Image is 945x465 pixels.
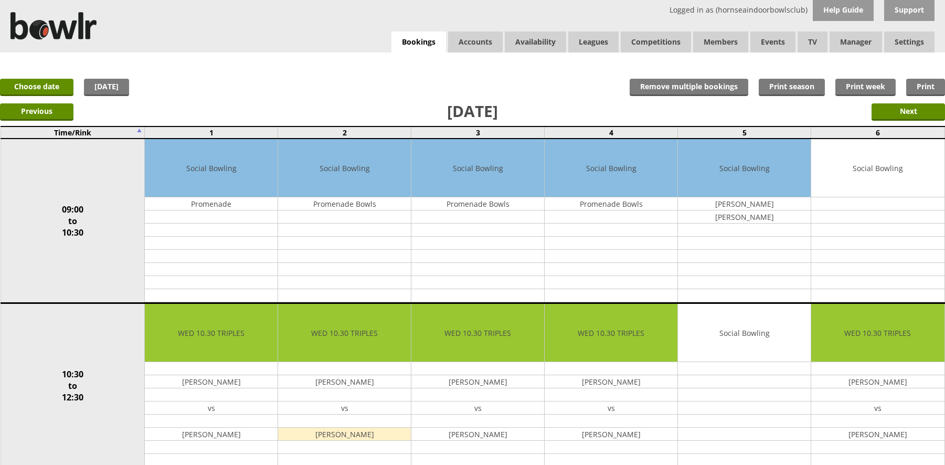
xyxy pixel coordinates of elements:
[411,428,544,441] td: [PERSON_NAME]
[830,31,882,52] span: Manager
[798,31,827,52] span: TV
[84,79,129,96] a: [DATE]
[678,139,811,197] td: Social Bowling
[448,31,503,52] span: Accounts
[278,428,411,441] td: [PERSON_NAME]
[145,428,278,441] td: [PERSON_NAME]
[811,375,944,388] td: [PERSON_NAME]
[693,31,748,52] span: Members
[411,375,544,388] td: [PERSON_NAME]
[145,126,278,139] td: 1
[678,197,811,210] td: [PERSON_NAME]
[621,31,691,52] a: Competitions
[145,139,278,197] td: Social Bowling
[545,126,678,139] td: 4
[391,31,446,53] a: Bookings
[278,139,411,197] td: Social Bowling
[545,401,677,415] td: vs
[678,210,811,224] td: [PERSON_NAME]
[545,139,677,197] td: Social Bowling
[759,79,825,96] a: Print season
[678,304,811,362] td: Social Bowling
[568,31,619,52] a: Leagues
[906,79,945,96] a: Print
[872,103,945,121] input: Next
[811,126,944,139] td: 6
[811,401,944,415] td: vs
[835,79,896,96] a: Print week
[411,401,544,415] td: vs
[411,139,544,197] td: Social Bowling
[145,197,278,210] td: Promenade
[411,197,544,210] td: Promenade Bowls
[145,304,278,362] td: WED 10.30 TRIPLES
[884,31,935,52] span: Settings
[1,126,145,139] td: Time/Rink
[505,31,566,52] a: Availability
[145,375,278,388] td: [PERSON_NAME]
[1,139,145,303] td: 09:00 to 10:30
[278,304,411,362] td: WED 10.30 TRIPLES
[811,304,944,362] td: WED 10.30 TRIPLES
[545,428,677,441] td: [PERSON_NAME]
[411,304,544,362] td: WED 10.30 TRIPLES
[630,79,748,96] input: Remove multiple bookings
[411,126,545,139] td: 3
[811,139,944,197] td: Social Bowling
[278,126,411,139] td: 2
[750,31,795,52] a: Events
[278,401,411,415] td: vs
[678,126,811,139] td: 5
[811,428,944,441] td: [PERSON_NAME]
[545,304,677,362] td: WED 10.30 TRIPLES
[145,401,278,415] td: vs
[545,375,677,388] td: [PERSON_NAME]
[278,197,411,210] td: Promenade Bowls
[545,197,677,210] td: Promenade Bowls
[278,375,411,388] td: [PERSON_NAME]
